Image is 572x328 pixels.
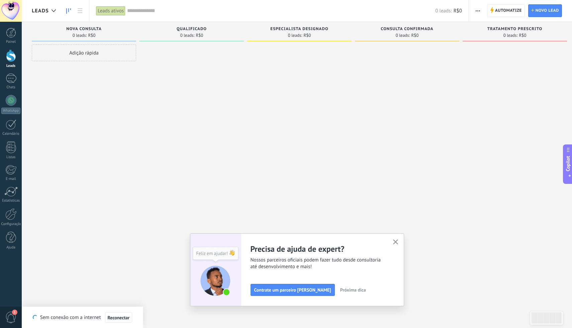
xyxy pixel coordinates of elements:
span: 0 leads: [180,33,195,37]
div: Adição rápida [32,44,136,61]
span: Próxima dica [340,288,366,292]
span: R$0 [519,33,526,37]
div: Calendário [1,132,21,136]
div: Sem conexão com a internet [33,312,132,323]
div: Tratamento prescrito [466,27,564,32]
a: Lista [74,4,86,17]
span: 0 leads: [288,33,302,37]
div: Ajuda [1,245,21,250]
span: Reconectar [108,315,130,320]
div: Especialista designado [251,27,348,32]
span: R$0 [303,33,311,37]
span: Novo lead [536,5,559,17]
span: Automatize [495,5,522,17]
span: Qualificado [177,27,207,31]
div: Nova consulta [35,27,133,32]
a: Automatize [487,4,525,17]
span: 0 leads: [503,33,518,37]
div: Leads [1,64,21,68]
span: R$0 [454,8,462,14]
button: Contrate um parceiro [PERSON_NAME] [251,284,335,296]
span: Consulta confirmada [381,27,433,31]
span: Contrate um parceiro [PERSON_NAME] [254,288,331,292]
span: 0 leads: [435,8,452,14]
span: 1 [12,310,17,315]
h2: Precisa de ajuda de expert? [251,244,385,254]
div: Consulta confirmada [358,27,456,32]
span: Leads [32,8,49,14]
div: Chats [1,85,21,90]
a: Leads [63,4,74,17]
span: Tratamento prescrito [487,27,543,31]
div: E-mail [1,177,21,181]
div: Painel [1,40,21,44]
span: R$0 [88,33,95,37]
span: Nova consulta [66,27,102,31]
button: Mais [473,4,483,17]
span: 0 leads: [396,33,410,37]
span: Especialista designado [270,27,328,31]
span: R$0 [411,33,418,37]
button: Reconectar [105,312,132,323]
div: Configurações [1,222,21,226]
span: 0 leads: [73,33,87,37]
div: WhatsApp [1,108,20,114]
div: Estatísticas [1,199,21,203]
div: Listas [1,155,21,159]
span: Nossos parceiros oficiais podem fazer tudo desde consultoria até desenvolvimento e mais! [251,257,385,270]
a: Novo lead [528,4,562,17]
button: Próxima dica [337,285,369,295]
span: Copilot [565,156,571,171]
span: R$0 [196,33,203,37]
div: Leads ativos [96,6,125,16]
div: Qualificado [143,27,241,32]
